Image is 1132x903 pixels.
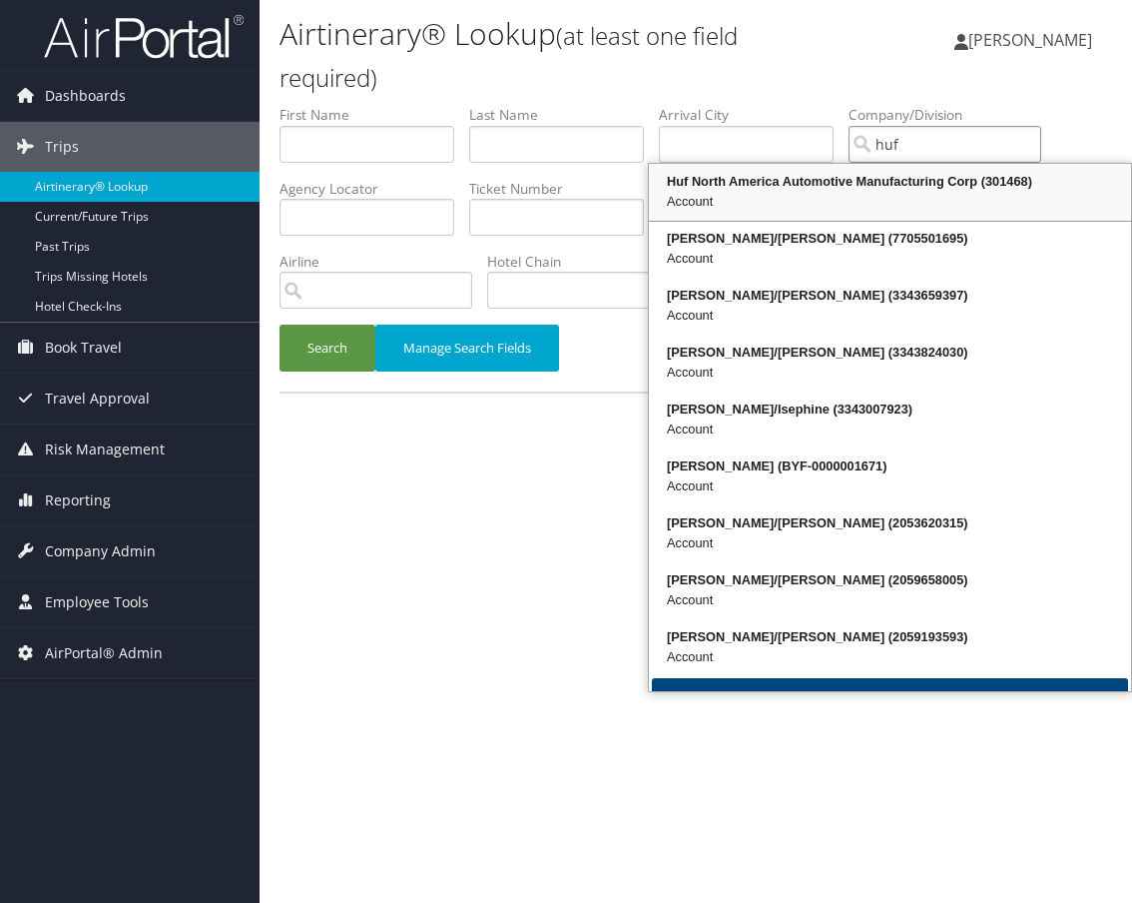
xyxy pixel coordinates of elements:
[652,627,1128,647] div: [PERSON_NAME]/[PERSON_NAME] (2059193593)
[469,179,659,199] label: Ticket Number
[652,420,1128,440] div: Account
[652,476,1128,496] div: Account
[652,400,1128,420] div: [PERSON_NAME]/Isephine (3343007923)
[469,105,659,125] label: Last Name
[652,306,1128,326] div: Account
[849,105,1056,125] label: Company/Division
[487,252,677,272] label: Hotel Chain
[652,533,1128,553] div: Account
[652,678,1128,729] button: More Results
[652,590,1128,610] div: Account
[652,172,1128,192] div: Huf North America Automotive Manufacturing Corp (301468)
[652,363,1128,383] div: Account
[652,513,1128,533] div: [PERSON_NAME]/[PERSON_NAME] (2053620315)
[652,192,1128,212] div: Account
[968,29,1092,51] span: [PERSON_NAME]
[45,71,126,121] span: Dashboards
[652,229,1128,249] div: [PERSON_NAME]/[PERSON_NAME] (7705501695)
[652,343,1128,363] div: [PERSON_NAME]/[PERSON_NAME] (3343824030)
[45,374,150,424] span: Travel Approval
[954,10,1112,70] a: [PERSON_NAME]
[280,325,375,372] button: Search
[45,425,165,474] span: Risk Management
[652,286,1128,306] div: [PERSON_NAME]/[PERSON_NAME] (3343659397)
[45,526,156,576] span: Company Admin
[659,105,849,125] label: Arrival City
[280,252,487,272] label: Airline
[45,475,111,525] span: Reporting
[652,647,1128,667] div: Account
[44,13,244,60] img: airportal-logo.png
[652,249,1128,269] div: Account
[652,570,1128,590] div: [PERSON_NAME]/[PERSON_NAME] (2059658005)
[45,577,149,627] span: Employee Tools
[280,13,835,97] h1: Airtinerary® Lookup
[280,105,469,125] label: First Name
[652,456,1128,476] div: [PERSON_NAME] (BYF-0000001671)
[45,323,122,373] span: Book Travel
[375,325,559,372] button: Manage Search Fields
[45,628,163,678] span: AirPortal® Admin
[280,179,469,199] label: Agency Locator
[45,122,79,172] span: Trips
